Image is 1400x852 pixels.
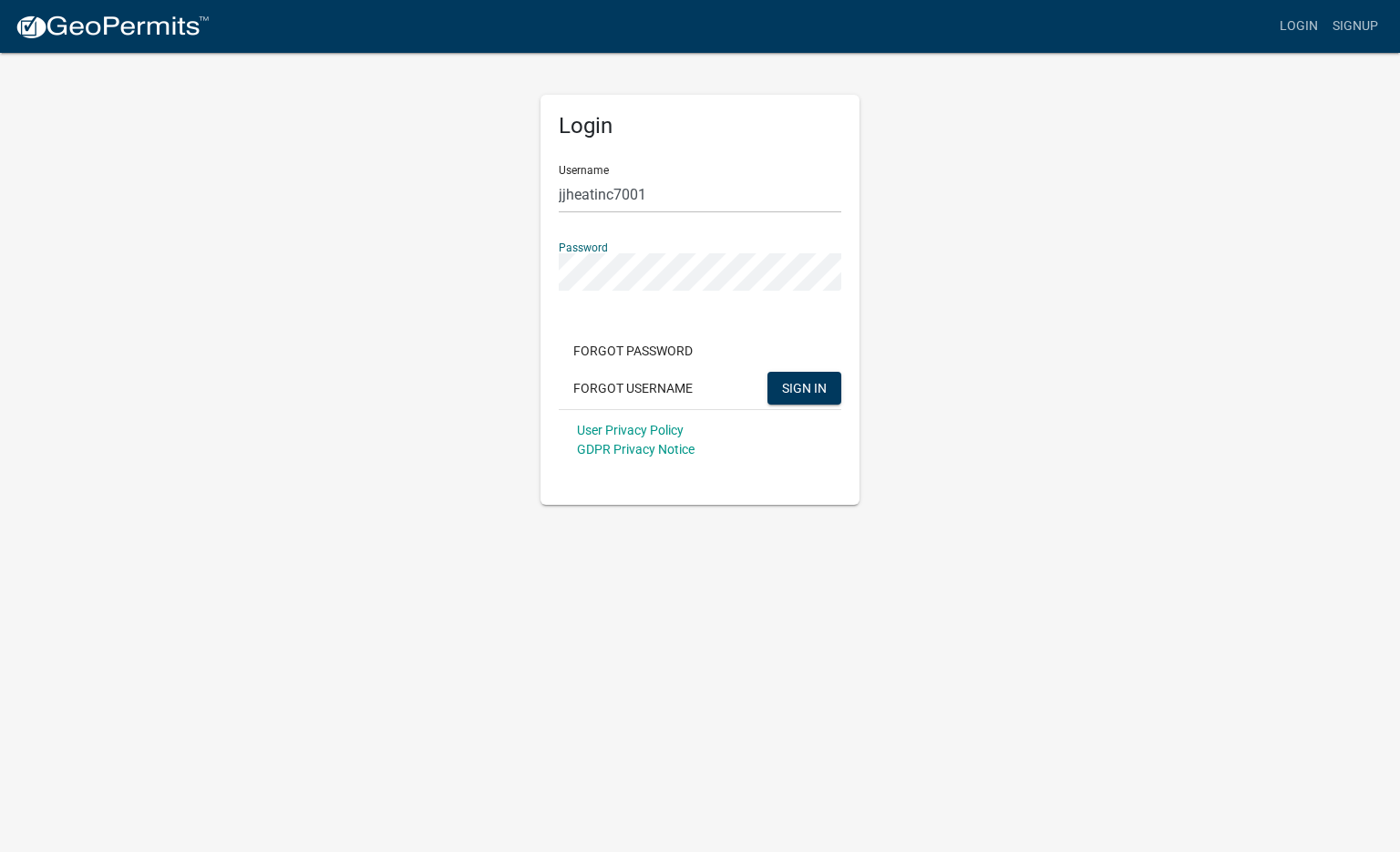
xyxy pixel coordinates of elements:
[559,372,707,405] button: Forgot Username
[767,372,841,405] button: SIGN IN
[577,442,695,457] a: GDPR Privacy Notice
[559,334,707,367] button: Forgot Password
[782,380,827,395] span: SIGN IN
[559,113,841,139] h5: Login
[1272,9,1325,44] a: Login
[1325,9,1385,44] a: Signup
[577,423,684,437] a: User Privacy Policy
